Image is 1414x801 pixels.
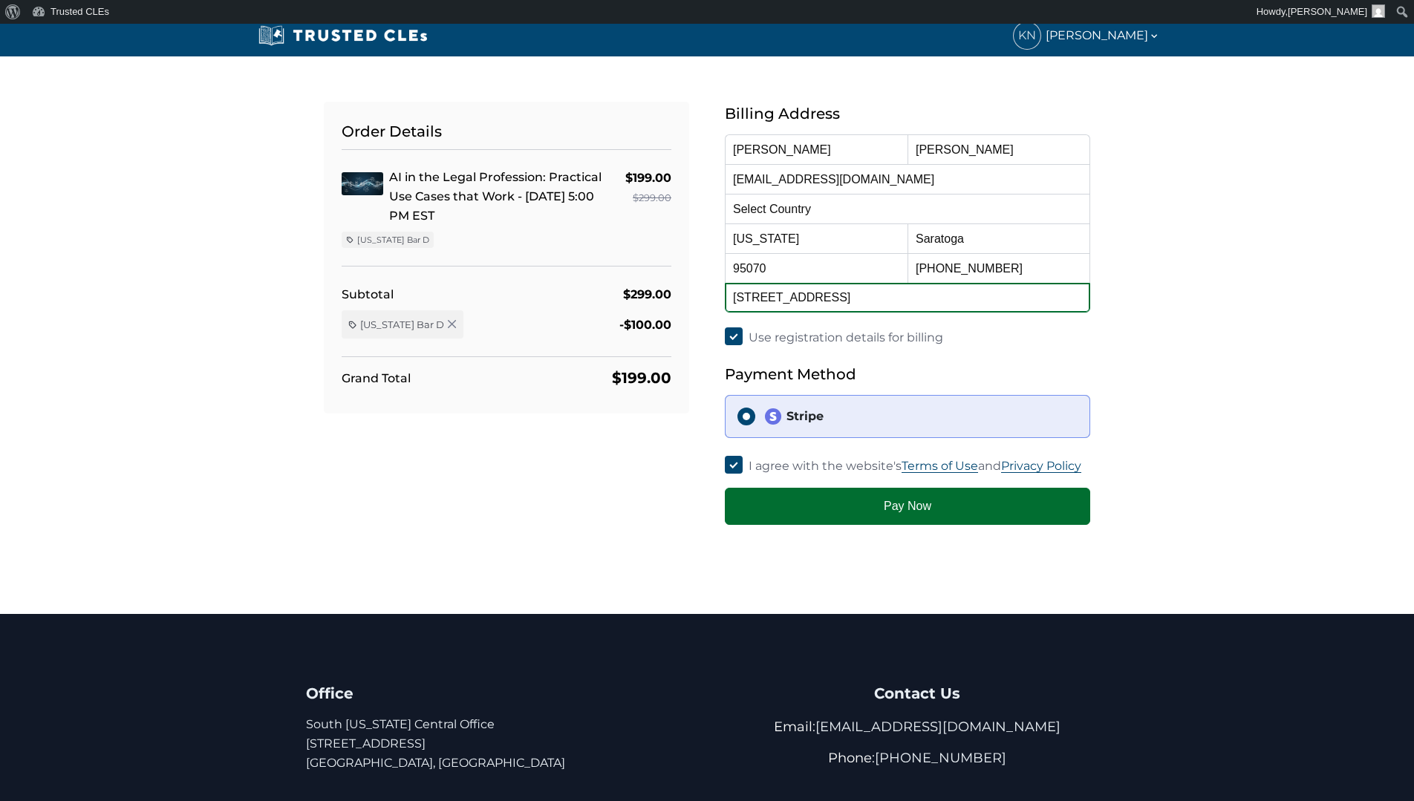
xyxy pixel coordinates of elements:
[360,318,444,331] span: [US_STATE] Bar D
[357,234,429,246] span: [US_STATE] Bar D
[725,102,1090,125] h5: Billing Address
[902,459,978,473] a: Terms of Use
[725,362,1090,386] h5: Payment Method
[254,24,431,47] img: Trusted CLEs
[1046,25,1160,45] span: [PERSON_NAME]
[1014,22,1040,49] span: KN
[342,120,671,150] h5: Order Details
[389,170,602,223] a: AI in the Legal Profession: Practical Use Cases that Work - [DATE] 5:00 PM EST
[875,750,1006,766] a: [PHONE_NUMBER]
[726,681,1108,706] h4: Contact Us
[1288,6,1367,17] span: [PERSON_NAME]
[725,283,1090,313] input: Address
[725,134,908,164] input: First Name
[908,223,1090,253] input: City
[342,368,411,388] div: Grand Total
[725,164,1090,194] input: Email Address
[908,253,1090,283] input: Phone
[612,366,671,390] div: $199.00
[749,330,943,344] span: Use registration details for billing
[306,681,688,706] h4: Office
[342,172,383,195] img: AI in the Legal Profession: Practical Use Cases that Work - 10/15 - 5:00 PM EST
[725,253,908,283] input: Postcode / ZIP
[625,168,671,188] div: $199.00
[726,715,1108,739] p: Email:
[625,188,671,208] div: $299.00
[619,315,671,335] div: -$100.00
[764,408,1078,425] div: Stripe
[749,459,1081,473] span: I agree with the website's and
[815,719,1060,735] a: [EMAIL_ADDRESS][DOMAIN_NAME]
[726,746,1108,770] p: Phone:
[342,284,394,304] div: Subtotal
[737,408,755,425] input: stripeStripe
[908,134,1090,164] input: Last Name
[306,717,565,769] a: South [US_STATE] Central Office[STREET_ADDRESS][GEOGRAPHIC_DATA], [GEOGRAPHIC_DATA]
[764,408,782,425] img: stripe
[623,284,671,304] div: $299.00
[725,488,1090,525] button: Pay Now
[1001,459,1081,473] a: Privacy Policy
